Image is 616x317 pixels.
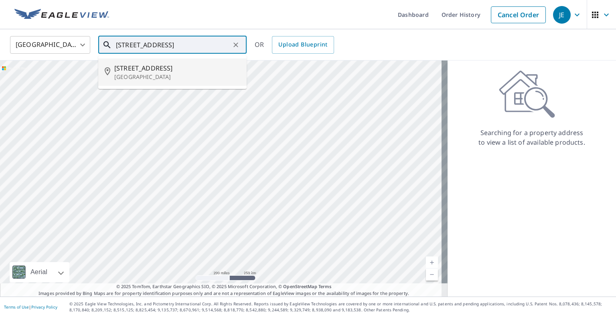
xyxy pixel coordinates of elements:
p: © 2025 Eagle View Technologies, Inc. and Pictometry International Corp. All Rights Reserved. Repo... [69,301,612,313]
div: [GEOGRAPHIC_DATA] [10,34,90,56]
div: Aerial [28,262,50,282]
a: Terms [318,283,332,289]
p: [GEOGRAPHIC_DATA] [114,73,240,81]
a: Terms of Use [4,304,29,310]
a: Privacy Policy [31,304,57,310]
a: Current Level 5, Zoom In [426,256,438,269]
span: Upload Blueprint [278,40,327,50]
button: Clear [230,39,241,50]
a: Cancel Order [491,6,546,23]
a: OpenStreetMap [283,283,317,289]
a: Upload Blueprint [272,36,334,54]
p: | [4,305,57,309]
p: Searching for a property address to view a list of available products. [478,128,586,147]
span: [STREET_ADDRESS] [114,63,240,73]
a: Current Level 5, Zoom Out [426,269,438,281]
span: © 2025 TomTom, Earthstar Geographics SIO, © 2025 Microsoft Corporation, © [116,283,332,290]
img: EV Logo [14,9,109,21]
div: Aerial [10,262,69,282]
input: Search by address or latitude-longitude [116,34,230,56]
div: OR [255,36,334,54]
div: JE [553,6,571,24]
